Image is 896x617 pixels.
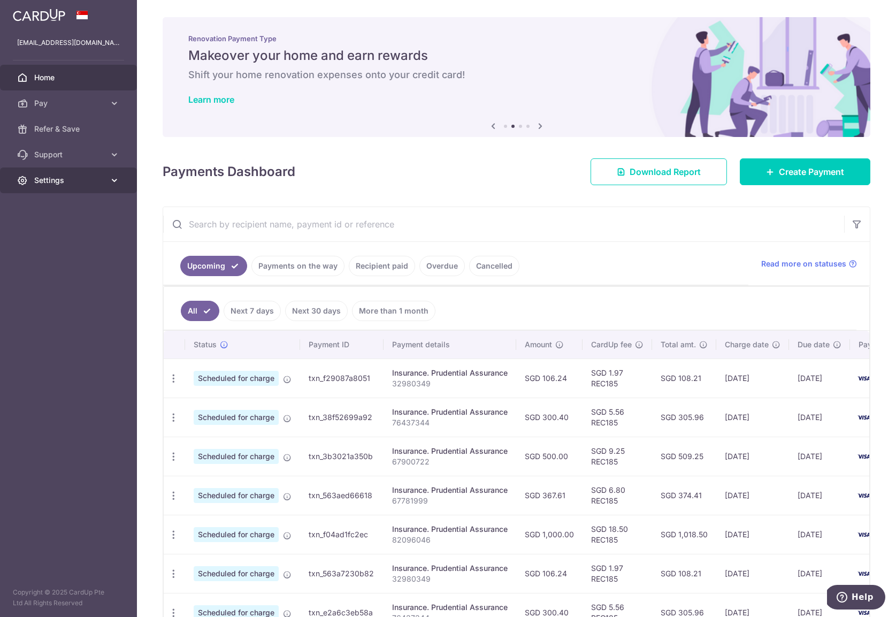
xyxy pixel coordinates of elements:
td: [DATE] [716,476,789,515]
td: SGD 108.21 [652,554,716,593]
h4: Payments Dashboard [163,162,295,181]
img: Bank Card [853,450,875,463]
span: Charge date [725,339,769,350]
a: Download Report [591,158,727,185]
a: Read more on statuses [761,258,857,269]
td: [DATE] [789,359,850,398]
td: SGD 5.56 REC185 [583,398,652,437]
img: Renovation banner [163,17,870,137]
span: Home [34,72,105,83]
p: 32980349 [392,574,508,584]
td: SGD 106.24 [516,554,583,593]
img: Bank Card [853,372,875,385]
p: 32980349 [392,378,508,389]
th: Payment details [384,331,516,359]
p: Renovation Payment Type [188,34,845,43]
div: Insurance. Prudential Assurance [392,602,508,613]
span: Scheduled for charge [194,371,279,386]
input: Search by recipient name, payment id or reference [163,207,844,241]
td: SGD 367.61 [516,476,583,515]
a: More than 1 month [352,301,435,321]
div: Insurance. Prudential Assurance [392,407,508,417]
img: Bank Card [853,411,875,424]
span: Support [34,149,105,160]
td: txn_f04ad1fc2ec [300,515,384,554]
td: SGD 1.97 REC185 [583,554,652,593]
span: Amount [525,339,552,350]
td: [DATE] [716,515,789,554]
td: SGD 509.25 [652,437,716,476]
span: Status [194,339,217,350]
img: CardUp [13,9,65,21]
a: All [181,301,219,321]
span: Scheduled for charge [194,527,279,542]
p: 67781999 [392,496,508,506]
td: SGD 9.25 REC185 [583,437,652,476]
td: SGD 374.41 [652,476,716,515]
span: Pay [34,98,105,109]
span: CardUp fee [591,339,632,350]
a: Overdue [419,256,465,276]
span: Create Payment [779,165,844,178]
td: [DATE] [789,554,850,593]
p: [EMAIL_ADDRESS][DOMAIN_NAME] [17,37,120,48]
div: Insurance. Prudential Assurance [392,368,508,378]
span: Due date [798,339,830,350]
span: Scheduled for charge [194,488,279,503]
span: Settings [34,175,105,186]
iframe: Opens a widget where you can find more information [827,585,885,612]
td: [DATE] [716,554,789,593]
td: txn_38f52699a92 [300,398,384,437]
td: txn_563a7230b82 [300,554,384,593]
img: Bank Card [853,489,875,502]
span: Scheduled for charge [194,566,279,581]
td: SGD 18.50 REC185 [583,515,652,554]
td: SGD 106.24 [516,359,583,398]
td: [DATE] [789,515,850,554]
h6: Shift your home renovation expenses onto your credit card! [188,68,845,81]
a: Payments on the way [251,256,344,276]
a: Recipient paid [349,256,415,276]
td: SGD 305.96 [652,398,716,437]
a: Learn more [188,94,234,105]
td: [DATE] [716,359,789,398]
a: Upcoming [180,256,247,276]
td: SGD 500.00 [516,437,583,476]
th: Payment ID [300,331,384,359]
td: [DATE] [789,476,850,515]
h5: Makeover your home and earn rewards [188,47,845,64]
td: txn_563aed66618 [300,476,384,515]
p: 82096046 [392,535,508,545]
a: Next 30 days [285,301,348,321]
td: SGD 1,018.50 [652,515,716,554]
span: Download Report [630,165,701,178]
td: SGD 108.21 [652,359,716,398]
p: 67900722 [392,456,508,467]
td: SGD 1.97 REC185 [583,359,652,398]
td: [DATE] [716,398,789,437]
div: Insurance. Prudential Assurance [392,485,508,496]
a: Create Payment [740,158,870,185]
td: [DATE] [716,437,789,476]
span: Total amt. [661,339,696,350]
div: Insurance. Prudential Assurance [392,563,508,574]
a: Next 7 days [224,301,281,321]
span: Refer & Save [34,124,105,134]
span: Scheduled for charge [194,449,279,464]
td: [DATE] [789,398,850,437]
td: SGD 1,000.00 [516,515,583,554]
a: Cancelled [469,256,519,276]
img: Bank Card [853,567,875,580]
td: txn_f29087a8051 [300,359,384,398]
td: txn_3b3021a350b [300,437,384,476]
div: Insurance. Prudential Assurance [392,524,508,535]
span: Read more on statuses [761,258,846,269]
img: Bank Card [853,528,875,541]
p: 76437344 [392,417,508,428]
td: SGD 6.80 REC185 [583,476,652,515]
td: [DATE] [789,437,850,476]
span: Scheduled for charge [194,410,279,425]
td: SGD 300.40 [516,398,583,437]
div: Insurance. Prudential Assurance [392,446,508,456]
